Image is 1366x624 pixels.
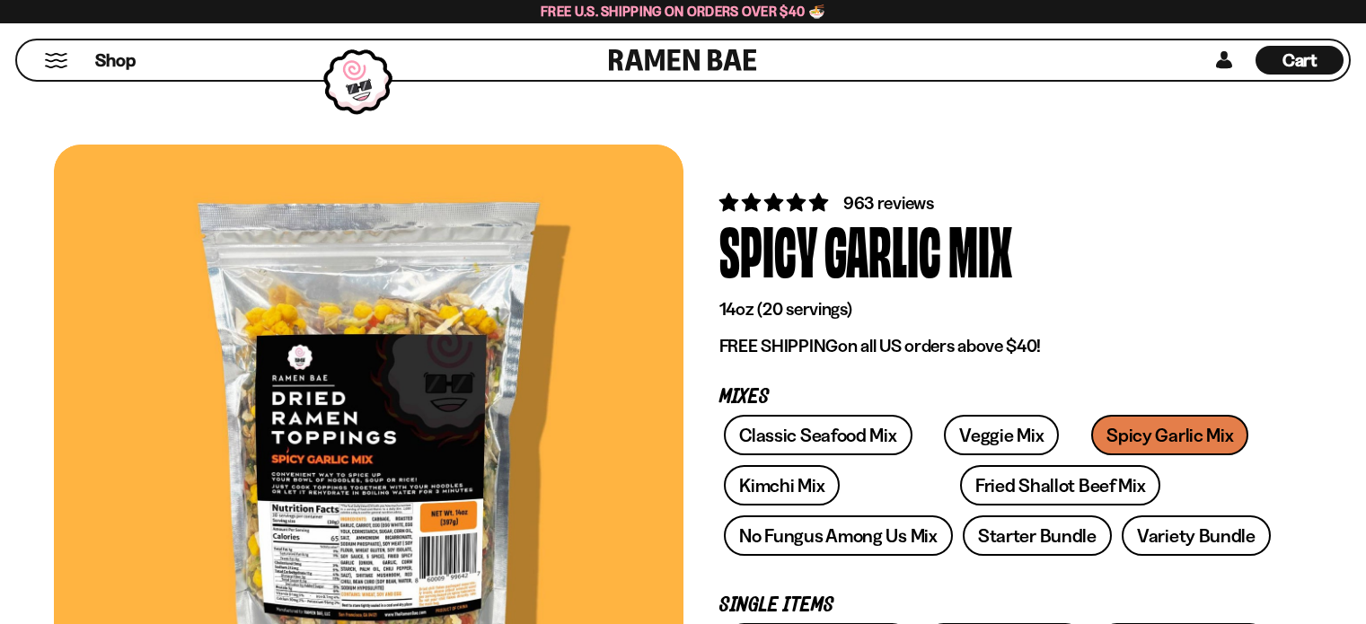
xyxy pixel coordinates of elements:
[719,335,1276,357] p: on all US orders above $40!
[719,215,817,283] div: Spicy
[719,597,1276,614] p: Single Items
[724,465,840,505] a: Kimchi Mix
[95,46,136,75] a: Shop
[1122,515,1271,556] a: Variety Bundle
[960,465,1160,505] a: Fried Shallot Beef Mix
[1256,40,1344,80] div: Cart
[724,515,952,556] a: No Fungus Among Us Mix
[719,335,838,356] strong: FREE SHIPPING
[843,192,934,214] span: 963 reviews
[963,515,1112,556] a: Starter Bundle
[95,48,136,73] span: Shop
[541,3,825,20] span: Free U.S. Shipping on Orders over $40 🍜
[1282,49,1318,71] span: Cart
[724,415,912,455] a: Classic Seafood Mix
[719,389,1276,406] p: Mixes
[719,298,1276,321] p: 14oz (20 servings)
[944,415,1059,455] a: Veggie Mix
[948,215,1012,283] div: Mix
[824,215,941,283] div: Garlic
[719,191,832,214] span: 4.75 stars
[44,53,68,68] button: Mobile Menu Trigger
